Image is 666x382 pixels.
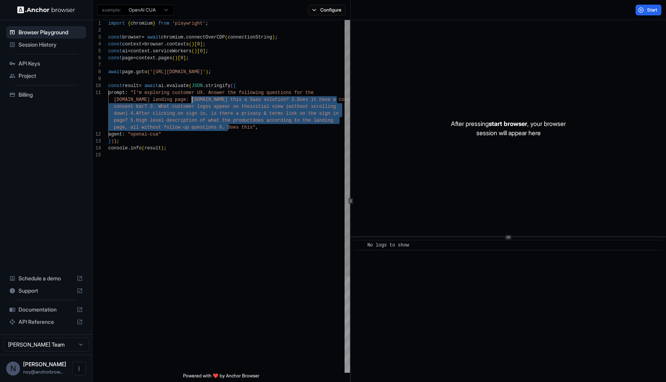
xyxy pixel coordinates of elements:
span: down) 4.After clicking on sign in, is there a priv [114,111,252,116]
span: info [131,146,142,151]
div: 5 [92,48,101,55]
span: [ [178,55,180,61]
span: result [122,83,139,89]
button: Configure [308,5,346,15]
span: Noy Meir [23,361,66,367]
span: ; [117,139,119,144]
div: N [6,362,20,375]
span: ) [194,49,197,54]
span: ) [114,139,116,144]
span: ( [230,83,233,89]
span: evaluate [166,83,189,89]
span: goto [136,69,147,75]
span: = [141,42,144,47]
span: initial view (without scrolling [250,104,336,109]
span: ( [172,55,175,61]
span: " [252,125,255,130]
span: browser [145,42,164,47]
span: Support [18,287,74,295]
span: result [145,146,161,151]
span: , [256,125,258,130]
span: ( [141,146,144,151]
span: "openai-cua" [128,132,161,137]
span: connectionString [228,35,272,40]
div: Support [6,285,86,297]
span: uestions for the [269,90,314,95]
div: 12 [92,131,101,138]
span: ​ [358,241,362,249]
span: : [122,132,125,137]
span: Session History [18,41,83,49]
span: ( [189,42,192,47]
span: chromium [131,21,153,26]
img: Anchor Logo [17,6,75,13]
span: ; [164,146,166,151]
span: ) [272,35,275,40]
button: Start [636,5,661,15]
span: ) [111,139,114,144]
div: 2 [92,27,101,34]
div: Session History [6,39,86,51]
span: start browser [489,120,527,127]
div: API Keys [6,57,86,70]
span: [ [194,42,197,47]
span: { [128,21,130,26]
span: . [150,49,153,54]
span: } [108,139,111,144]
span: noy@anchorbrowser.io [23,369,63,375]
span: ai [122,49,128,54]
span: 'playwright' [172,21,205,26]
span: ) [175,55,178,61]
span: ] [203,49,205,54]
span: 0 [200,49,203,54]
span: ) [161,146,164,151]
span: serviceWorkers [153,49,192,54]
span: Schedule a demo [18,275,74,282]
span: ; [205,21,208,26]
div: 11 [92,89,101,96]
span: ( [189,83,192,89]
span: agent [108,132,122,137]
span: page [122,69,133,75]
span: . [133,69,136,75]
span: ( [192,49,194,54]
span: ; [208,69,211,75]
span: example: [102,7,121,13]
span: const [108,42,122,47]
span: [ [197,49,200,54]
span: = [128,49,130,54]
span: await [147,35,161,40]
span: = [133,55,136,61]
div: 13 [92,138,101,145]
span: ( [225,35,228,40]
span: ai [158,83,164,89]
span: ) [205,69,208,75]
span: '[URL][DOMAIN_NAME]' [150,69,205,75]
div: 1 [92,20,101,27]
span: context [122,42,141,47]
span: page, all without follow up questions 6. Does this [114,125,252,130]
span: await [145,83,158,89]
span: page? 5.High level description of what the product [114,118,252,123]
span: context [131,49,150,54]
span: contexts [166,42,189,47]
span: . [183,35,186,40]
span: Browser Playground [18,28,83,36]
div: 6 [92,55,101,62]
span: ( [147,69,150,75]
div: API Reference [6,316,86,328]
span: Documentation [18,306,74,313]
span: ion? 2.Does it have a cookies [277,97,358,102]
div: Schedule a demo [6,272,86,285]
div: 3 [92,34,101,41]
span: stringify [205,83,230,89]
span: console [108,146,128,151]
span: Billing [18,91,83,99]
span: acy & terms link on the sign in [252,111,338,116]
span: page [122,55,133,61]
span: = [141,35,144,40]
span: chromium [161,35,183,40]
div: Documentation [6,303,86,316]
span: . [164,42,166,47]
span: } [153,21,155,26]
